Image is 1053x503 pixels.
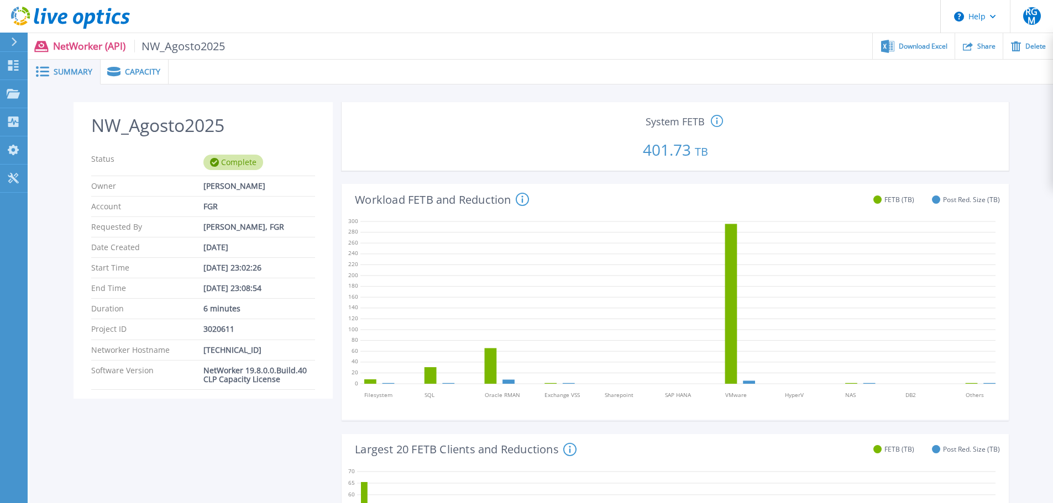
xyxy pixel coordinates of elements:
[352,358,358,366] text: 40
[348,217,358,225] text: 300
[91,325,203,333] p: Project ID
[966,391,984,399] tspan: Others
[203,263,316,272] div: [DATE] 23:02:26
[785,391,804,399] tspan: HyperV
[646,117,705,126] span: System FETB
[355,193,528,206] h4: Workload FETB and Reduction
[943,195,1000,204] span: Post Red. Size (TB)
[884,195,914,204] span: FETB (TB)
[977,43,996,50] span: Share
[943,445,1000,453] span: Post Red. Size (TB)
[348,271,358,279] text: 200
[348,228,358,236] text: 280
[348,282,358,290] text: 180
[203,202,316,211] div: FGR
[355,379,358,387] text: 0
[352,336,358,344] text: 80
[425,391,434,399] tspan: SQL
[364,391,392,399] tspan: Filesystem
[53,40,226,52] p: NetWorker (API)
[91,304,203,313] p: Duration
[346,129,1004,166] p: 401.73
[348,490,355,497] text: 60
[348,250,358,257] text: 240
[91,284,203,293] p: End Time
[203,325,316,333] div: 3020611
[91,263,203,272] p: Start Time
[134,40,226,52] span: NW_Agosto2025
[203,304,316,313] div: 6 minutes
[695,144,708,159] span: TB
[91,366,203,384] p: Software Version
[1023,7,1041,25] span: RGM
[91,182,203,190] p: Owner
[91,346,203,354] p: Networker Hostname
[91,115,315,136] h2: NW_Agosto2025
[203,155,263,170] div: Complete
[485,391,520,399] tspan: Oracle RMAN
[905,391,916,399] tspan: DB2
[54,68,92,76] span: Summary
[348,325,358,333] text: 100
[91,202,203,211] p: Account
[348,467,355,474] text: 70
[203,182,316,190] div: [PERSON_NAME]
[125,68,160,76] span: Capacity
[348,293,358,300] text: 160
[665,391,691,399] tspan: SAP HANA
[203,346,316,354] div: [TECHNICAL_ID]
[203,366,316,384] div: NetWorker 19.8.0.0.Build.40 CLP Capacity License
[348,304,358,311] text: 140
[203,243,316,252] div: [DATE]
[348,478,355,486] text: 65
[884,445,914,453] span: FETB (TB)
[1025,43,1046,50] span: Delete
[91,243,203,252] p: Date Created
[352,368,358,376] text: 20
[352,347,358,354] text: 60
[355,443,577,456] h4: Largest 20 FETB Clients and Reductions
[899,43,947,50] span: Download Excel
[91,155,203,170] p: Status
[348,314,358,322] text: 120
[203,223,316,231] div: [PERSON_NAME], FGR
[348,260,358,268] text: 220
[545,391,580,399] tspan: Exchange VSS
[725,391,747,399] tspan: VMware
[91,223,203,231] p: Requested By
[845,391,856,399] tspan: NAS
[348,239,358,246] text: 260
[605,391,633,399] tspan: Sharepoint
[203,284,316,293] div: [DATE] 23:08:54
